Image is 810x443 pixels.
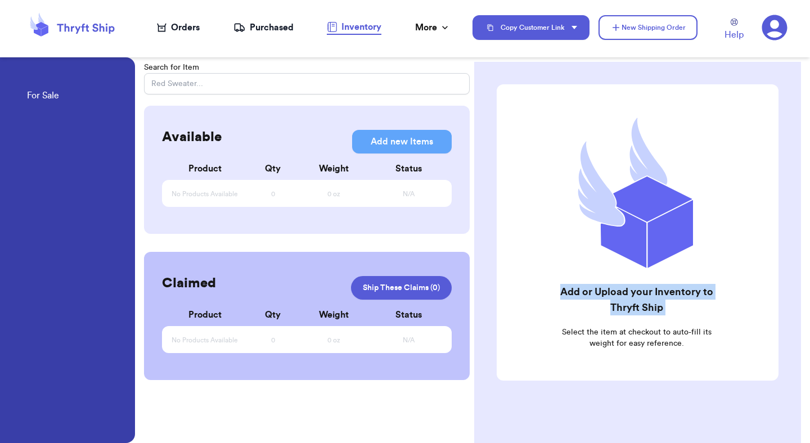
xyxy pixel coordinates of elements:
span: 0 [271,336,275,345]
a: Help [724,19,744,42]
span: N/A [403,190,415,198]
a: Inventory [327,20,381,35]
div: Weight [294,308,375,322]
h2: Available [162,128,222,146]
div: Product [171,162,239,175]
div: Qty [239,308,307,322]
span: No Products Available [172,190,238,198]
div: Status [375,308,443,322]
div: Weight [294,162,375,175]
a: Ship These Claims (0) [351,276,452,300]
button: New Shipping Order [598,15,697,40]
div: Inventory [327,20,381,34]
p: Select the item at checkout to auto-fill its weight for easy reference. [558,327,715,349]
a: Orders [157,21,200,34]
div: Product [171,308,239,322]
span: 0 oz [327,336,340,345]
a: Purchased [233,21,294,34]
span: 0 [271,190,275,198]
a: For Sale [27,89,59,105]
span: 0 oz [327,190,340,198]
div: Qty [239,162,307,175]
span: No Products Available [172,336,238,345]
span: N/A [403,336,415,345]
span: Help [724,28,744,42]
h2: Claimed [162,274,216,292]
h2: Add or Upload your Inventory to Thryft Ship [558,284,715,315]
p: Search for Item [144,62,470,73]
button: Copy Customer Link [472,15,589,40]
div: Status [375,162,443,175]
input: Red Sweater... [144,73,470,94]
div: More [415,21,451,34]
button: Add new Items [352,130,452,153]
